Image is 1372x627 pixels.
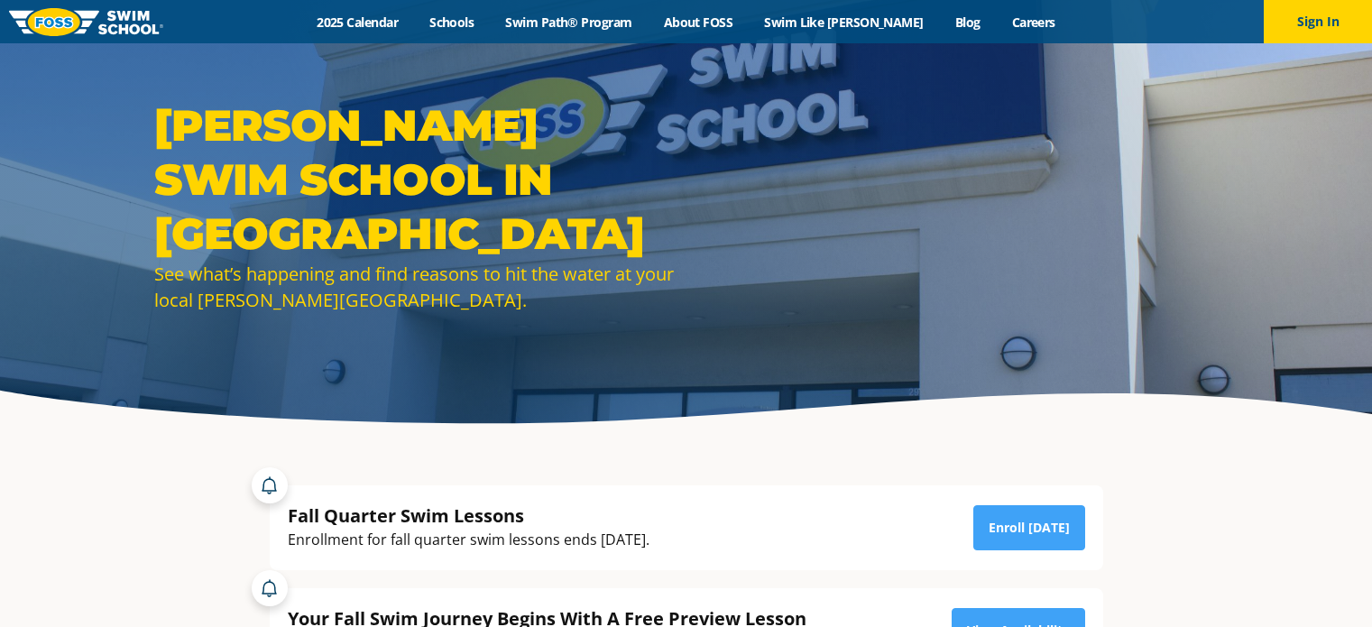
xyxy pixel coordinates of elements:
[490,14,648,31] a: Swim Path® Program
[939,14,996,31] a: Blog
[154,98,677,261] h1: [PERSON_NAME] Swim School in [GEOGRAPHIC_DATA]
[301,14,414,31] a: 2025 Calendar
[288,528,649,552] div: Enrollment for fall quarter swim lessons ends [DATE].
[9,8,163,36] img: FOSS Swim School Logo
[996,14,1071,31] a: Careers
[749,14,940,31] a: Swim Like [PERSON_NAME]
[288,503,649,528] div: Fall Quarter Swim Lessons
[973,505,1085,550] a: Enroll [DATE]
[154,261,677,313] div: See what’s happening and find reasons to hit the water at your local [PERSON_NAME][GEOGRAPHIC_DATA].
[414,14,490,31] a: Schools
[648,14,749,31] a: About FOSS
